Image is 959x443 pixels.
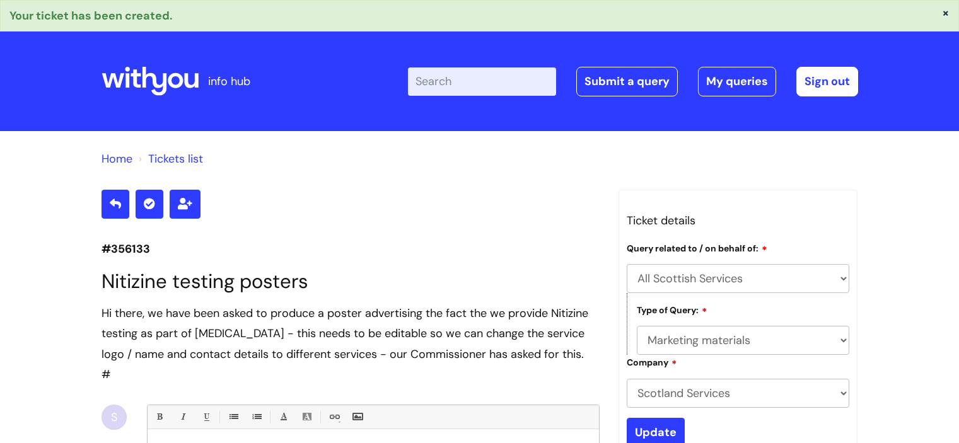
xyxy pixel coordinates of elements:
a: Home [102,151,132,166]
div: # [102,303,600,385]
input: Search [408,67,556,95]
a: Sign out [796,67,858,96]
p: info hub [208,71,250,91]
a: Insert Image... [349,409,365,425]
div: S [102,405,127,430]
div: | - [408,67,858,96]
a: Link [326,409,342,425]
a: Italic (Ctrl-I) [175,409,190,425]
a: Back Color [299,409,315,425]
a: Tickets list [148,151,203,166]
a: My queries [698,67,776,96]
a: • Unordered List (Ctrl-Shift-7) [225,409,241,425]
p: #356133 [102,239,600,259]
a: Font Color [276,409,291,425]
div: Hi there, we have been asked to produce a poster advertising the fact the we provide Nitizine tes... [102,303,600,364]
h3: Ticket details [627,210,850,231]
a: Bold (Ctrl-B) [151,409,167,425]
label: Company [627,355,677,368]
a: 1. Ordered List (Ctrl-Shift-8) [248,409,264,425]
label: Type of Query: [637,303,707,316]
li: Solution home [102,149,132,169]
li: Tickets list [136,149,203,169]
button: × [942,7,950,18]
label: Query related to / on behalf of: [627,241,767,254]
h1: Nitizine testing posters [102,270,600,293]
a: Submit a query [576,67,678,96]
a: Underline(Ctrl-U) [198,409,214,425]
